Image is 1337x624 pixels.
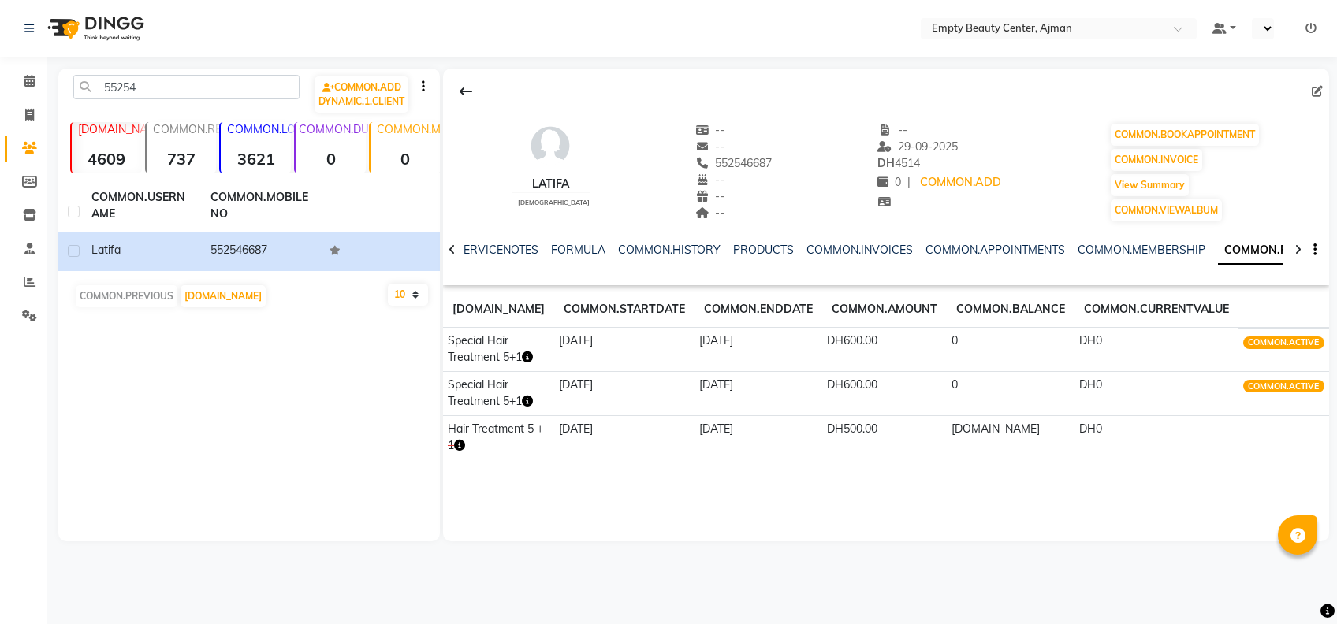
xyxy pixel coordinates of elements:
[877,123,907,137] span: --
[299,122,366,136] p: COMMON.DUE
[91,243,121,257] span: latifa
[695,156,773,170] span: 552546687
[201,180,320,232] th: COMMON.MOBILENO
[527,122,574,169] img: avatar
[822,371,947,415] td: DH600.00
[72,149,142,169] strong: 4609
[554,292,695,328] th: COMMON.STARTDATE
[695,415,822,459] td: [DATE]
[443,371,554,415] td: Special Hair Treatment 5+1
[1074,292,1238,328] th: COMMON.CURRENTVALUE
[153,122,217,136] p: COMMON.RECENT
[395,243,538,257] a: DYNAMIC.1.SERVICENOTES
[1243,336,1324,349] span: COMMON.ACTIVE
[947,292,1074,328] th: COMMON.BALANCE
[733,243,794,257] a: PRODUCTS
[1111,199,1222,221] button: COMMON.VIEWALBUM
[1074,328,1238,372] td: DH0
[1111,149,1202,171] button: COMMON.INVOICE
[227,122,291,136] p: COMMON.LOST
[181,285,266,307] button: [DOMAIN_NAME]
[695,328,822,372] td: [DATE]
[40,6,148,50] img: logo
[695,123,725,137] span: --
[73,75,300,99] input: PLACEHOLDER.SBNMEC
[443,415,554,459] td: Hair Treatment 5 + 1
[1074,415,1238,459] td: DH0
[618,243,721,257] a: COMMON.HISTORY
[695,292,822,328] th: COMMON.ENDDATE
[822,292,947,328] th: COMMON.AMOUNT
[695,139,725,154] span: --
[78,122,142,136] p: [DOMAIN_NAME]
[551,243,605,257] a: FORMULA
[554,328,695,372] td: [DATE]
[877,139,958,154] span: 29-09-2025
[554,415,695,459] td: [DATE]
[877,156,920,170] span: 4514
[877,175,901,189] span: 0
[1074,371,1238,415] td: DH0
[1078,243,1205,257] a: COMMON.MEMBERSHIP
[947,328,1074,372] td: 0
[1111,124,1259,146] button: COMMON.BOOKAPPOINTMENT
[695,189,725,203] span: --
[296,149,366,169] strong: 0
[221,149,291,169] strong: 3621
[806,243,913,257] a: COMMON.INVOICES
[907,174,911,191] span: |
[822,328,947,372] td: DH600.00
[449,76,482,106] div: TOOLTIP.BACKTOCLIENT
[512,176,590,192] div: latifa
[917,172,1003,194] a: COMMON.ADD
[443,292,554,328] th: [DOMAIN_NAME]
[377,122,441,136] p: COMMON.MEMBER
[877,156,895,170] span: DH
[518,199,590,206] span: [DEMOGRAPHIC_DATA]
[947,371,1074,415] td: 0
[371,149,441,169] strong: 0
[947,415,1074,459] td: [DOMAIN_NAME]
[1271,561,1321,608] iframe: chat widget
[554,371,695,415] td: [DATE]
[925,243,1065,257] a: COMMON.APPOINTMENTS
[695,173,725,187] span: --
[695,371,822,415] td: [DATE]
[1111,174,1189,196] button: View Summary
[695,206,725,220] span: --
[1243,380,1324,392] span: COMMON.ACTIVE
[443,328,554,372] td: Special Hair Treatment 5+1
[315,76,408,113] a: COMMON.ADD DYNAMIC.1.CLIENT
[201,232,320,271] td: 552546687
[822,415,947,459] td: DH500.00
[147,149,217,169] strong: 737
[82,180,201,232] th: COMMON.USERNAME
